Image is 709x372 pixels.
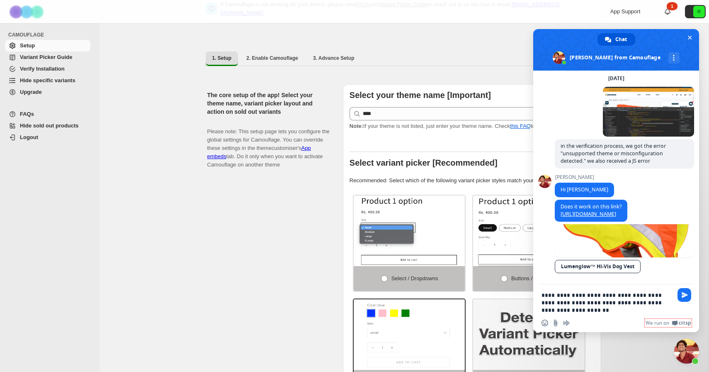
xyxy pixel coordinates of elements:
span: We run on [646,320,669,326]
span: Send a file [552,320,559,326]
span: [PERSON_NAME] [555,174,614,180]
textarea: Compose your message... [541,291,673,314]
span: Logout [20,134,38,140]
b: Select your theme name [Important] [350,91,491,100]
div: 1 [667,2,677,10]
span: Setup [20,42,35,49]
a: We run onCrisp [646,320,691,326]
span: Avatar with initials R [693,6,705,17]
span: 3. Advance Setup [313,55,354,61]
a: Variant Picker Guide [5,51,90,63]
span: Variant Picker Guide [20,54,72,60]
a: Upgrade [5,86,90,98]
a: Logout [5,132,90,143]
span: 2. Enable Camouflage [246,55,298,61]
span: 1. Setup [212,55,232,61]
span: Insert an emoji [541,320,548,326]
a: Verify Installation [5,63,90,75]
img: Select / Dropdowns [354,196,465,266]
p: If your theme is not listed, just enter your theme name. Check to find your theme name. [350,122,595,130]
img: Camouflage [7,0,48,23]
button: Avatar with initials R [685,5,706,18]
span: Crisp [679,320,691,326]
span: Send [677,288,691,302]
a: Hide sold out products [5,120,90,132]
span: FAQs [20,111,34,117]
a: FAQs [5,108,90,120]
a: Hide specific variants [5,75,90,86]
span: App Support [610,8,640,15]
span: Upgrade [20,89,42,95]
span: Hide sold out products [20,122,79,129]
p: Please note: This setup page lets you configure the global settings for Camouflage. You can overr... [207,119,330,169]
img: Detect Automatically [473,299,585,370]
span: Hi [PERSON_NAME] [561,186,608,193]
b: Select variant picker [Recommended] [350,158,498,167]
h2: The core setup of the app! Select your theme name, variant picker layout and action on sold out v... [207,91,330,116]
a: Lumenglow™ Hi-Vis Dog Vest [555,260,641,273]
span: Buttons / Swatches [511,275,557,281]
span: in the verification process, we got the error "unsupported theme or misconfiguration detected." w... [561,142,666,164]
text: R [697,9,701,14]
span: Does it work on this link? [561,203,622,218]
span: CAMOUFLAGE [8,32,94,38]
a: 1 [663,7,672,16]
div: Close chat [674,339,699,364]
a: [URL][DOMAIN_NAME] [561,210,616,218]
img: Buttons / Swatches [473,196,585,266]
div: Chat [597,33,635,46]
span: Select / Dropdowns [391,275,438,281]
span: Audio message [563,320,570,326]
span: Verify Installation [20,66,65,72]
a: this FAQ [510,123,531,129]
span: Close chat [685,33,694,42]
a: Setup [5,40,90,51]
span: Chat [615,33,627,46]
img: Swatch and Dropdowns both [354,299,465,370]
div: [DATE] [608,76,624,81]
span: Hide specific variants [20,77,75,83]
p: Recommended: Select which of the following variant picker styles match your theme. [350,176,595,185]
div: More channels [668,52,680,64]
strong: Note: [350,123,363,129]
